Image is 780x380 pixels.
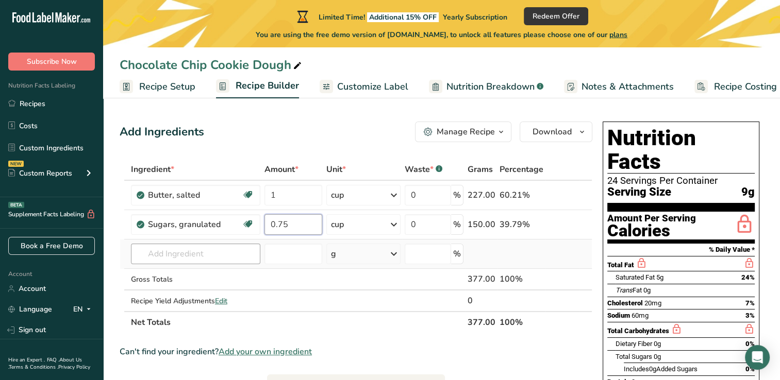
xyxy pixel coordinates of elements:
span: 7% [745,299,755,307]
span: Additional 15% OFF [367,12,439,22]
div: Custom Reports [8,168,72,179]
div: Calories [607,223,696,238]
div: 24 Servings Per Container [607,176,755,186]
th: 100% [497,311,545,333]
span: 9g [741,186,755,199]
div: 100% [500,273,543,285]
a: FAQ . [47,356,59,364]
div: 377.00 [468,273,495,285]
a: Recipe Setup [120,75,195,98]
button: Manage Recipe [415,122,511,142]
button: Subscribe Now [8,53,95,71]
span: Percentage [500,163,543,176]
a: Hire an Expert . [8,356,45,364]
th: Net Totals [129,311,466,333]
span: 0g [654,340,661,348]
span: 0g [643,286,651,294]
a: Recipe Builder [216,74,299,99]
span: You are using the free demo version of [DOMAIN_NAME], to unlock all features please choose one of... [256,29,627,40]
h1: Nutrition Facts [607,126,755,174]
div: NEW [8,161,24,167]
span: Sodium [607,312,630,319]
span: Unit [326,163,346,176]
input: Add Ingredient [131,244,260,264]
a: About Us . [8,356,82,371]
div: Gross Totals [131,274,260,285]
a: Privacy Policy [58,364,90,371]
span: Total Fat [607,261,634,269]
span: Download [533,126,572,138]
span: 60mg [632,312,649,319]
span: Fat [616,286,642,294]
span: Grams [468,163,493,176]
div: 39.79% [500,218,543,231]
div: Chocolate Chip Cookie Dough [120,56,304,74]
div: cup [331,218,344,231]
span: Yearly Subscription [443,12,507,22]
span: Edit [215,296,227,306]
div: 0 [468,295,495,307]
span: Nutrition Breakdown [446,80,535,94]
span: 20mg [644,299,661,307]
a: Terms & Conditions . [9,364,58,371]
a: Book a Free Demo [8,237,95,255]
div: Limited Time! [295,10,507,23]
span: Recipe Setup [139,80,195,94]
span: Amount [264,163,298,176]
div: EN [73,303,95,316]
span: Dietary Fiber [616,340,652,348]
div: Add Ingredients [120,124,204,141]
div: g [331,248,336,260]
span: 0g [654,353,661,360]
span: Customize Label [337,80,408,94]
div: Recipe Yield Adjustments [131,296,260,306]
th: 377.00 [466,311,497,333]
section: % Daily Value * [607,244,755,256]
div: BETA [8,202,24,208]
div: 60.21% [500,189,543,201]
div: Amount Per Serving [607,214,696,223]
span: Recipe Builder [236,79,299,93]
span: Redeem Offer [533,11,579,22]
span: Recipe Costing [714,80,777,94]
span: 24% [741,273,755,281]
button: Download [520,122,592,142]
div: Can't find your ingredient? [120,346,592,358]
a: Nutrition Breakdown [429,75,543,98]
span: 0g [649,365,656,373]
span: Saturated Fat [616,273,655,281]
span: Subscribe Now [27,56,77,67]
span: Notes & Attachments [582,80,674,94]
a: Recipe Costing [694,75,777,98]
div: Manage Recipe [437,126,495,138]
div: Sugars, granulated [148,218,242,231]
span: Includes Added Sugars [624,365,698,373]
span: Cholesterol [607,299,643,307]
div: Butter, salted [148,189,242,201]
i: Trans [616,286,633,294]
span: Serving Size [607,186,671,199]
span: Total Carbohydrates [607,327,669,335]
span: 5g [656,273,663,281]
span: Add your own ingredient [219,346,312,358]
div: Open Intercom Messenger [745,345,770,370]
span: 3% [745,312,755,319]
div: cup [331,189,344,201]
div: Waste [405,163,442,176]
div: 150.00 [468,218,495,231]
div: 227.00 [468,189,495,201]
a: Notes & Attachments [564,75,674,98]
span: Ingredient [131,163,174,176]
span: plans [609,30,627,40]
span: Total Sugars [616,353,652,360]
span: 0% [745,340,755,348]
a: Customize Label [320,75,408,98]
a: Language [8,300,52,318]
button: Redeem Offer [524,7,588,25]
